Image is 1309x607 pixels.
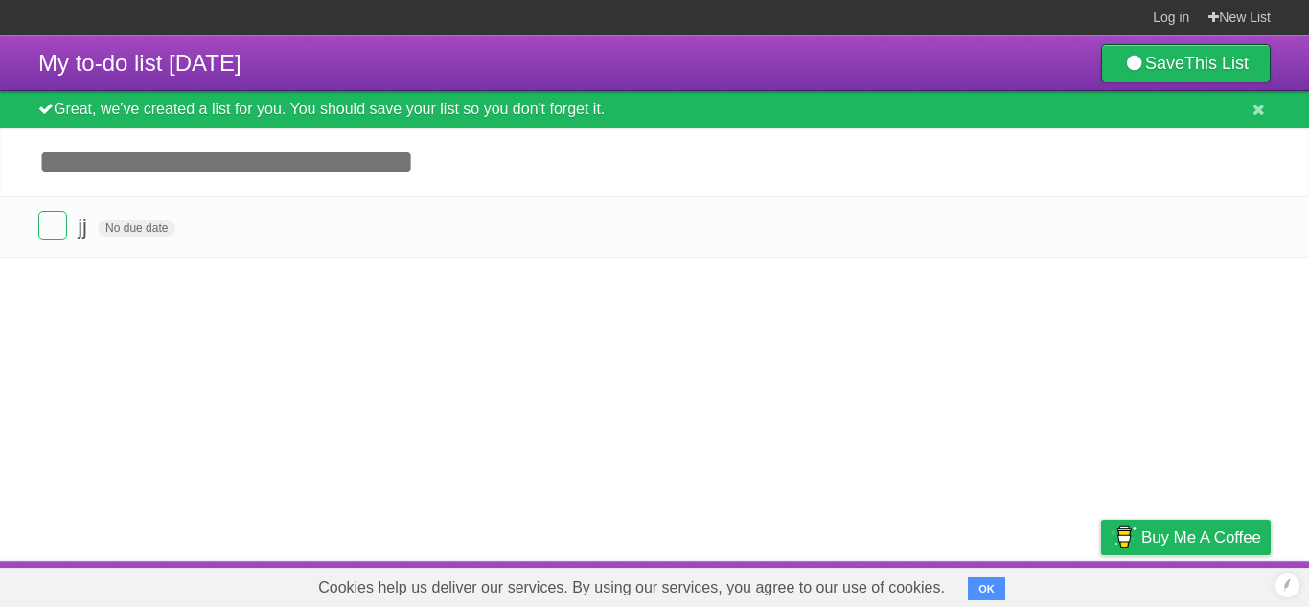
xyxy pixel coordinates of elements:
a: Terms [1011,566,1053,602]
a: About [846,566,886,602]
b: This List [1184,54,1249,73]
a: Buy me a coffee [1101,520,1271,555]
button: OK [968,577,1005,600]
span: No due date [98,220,175,237]
a: SaveThis List [1101,44,1271,82]
span: Cookies help us deliver our services. By using our services, you agree to our use of cookies. [299,569,964,607]
a: Suggest a feature [1150,566,1271,602]
span: Buy me a coffee [1141,521,1261,554]
span: jj [78,215,92,239]
span: My to-do list [DATE] [38,50,241,76]
a: Privacy [1076,566,1126,602]
img: Buy me a coffee [1111,521,1137,553]
label: Done [38,211,67,240]
a: Developers [909,566,987,602]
